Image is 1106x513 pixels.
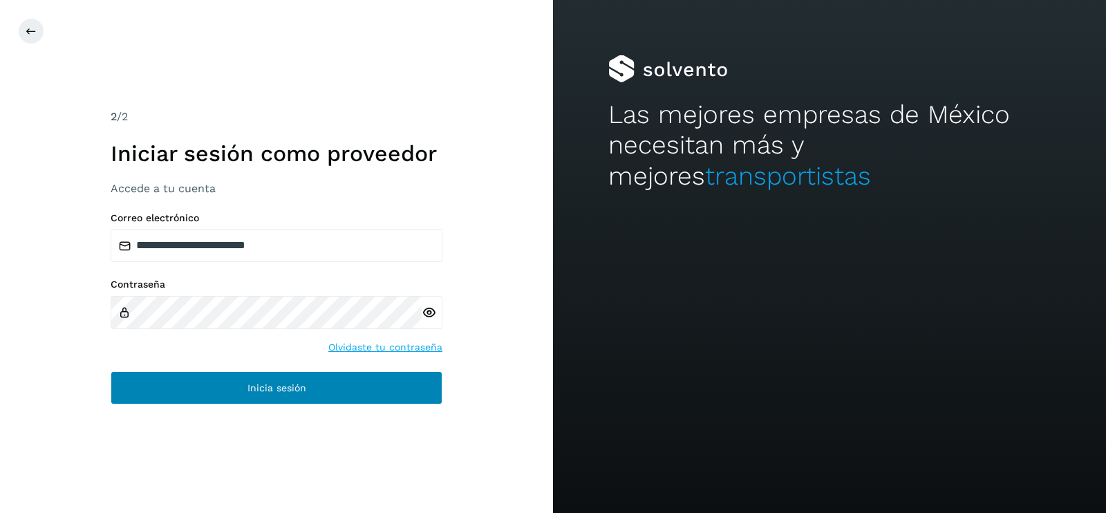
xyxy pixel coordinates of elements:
[111,212,442,224] label: Correo electrónico
[247,383,306,393] span: Inicia sesión
[111,371,442,404] button: Inicia sesión
[111,140,442,167] h1: Iniciar sesión como proveedor
[608,100,1051,192] h2: Las mejores empresas de México necesitan más y mejores
[111,279,442,290] label: Contraseña
[328,340,442,355] a: Olvidaste tu contraseña
[111,109,442,125] div: /2
[111,182,442,195] h3: Accede a tu cuenta
[111,110,117,123] span: 2
[705,161,871,191] span: transportistas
